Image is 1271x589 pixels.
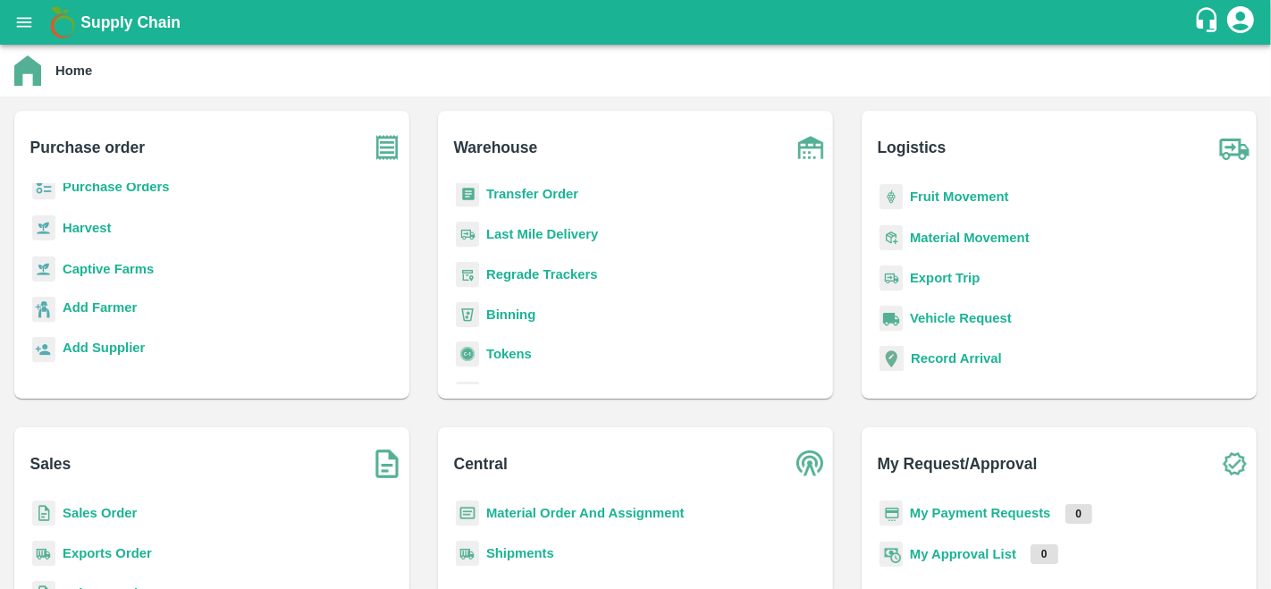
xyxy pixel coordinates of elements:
a: My Payment Requests [910,506,1051,520]
button: open drawer [4,2,45,43]
img: home [14,55,41,86]
img: purchase [365,125,409,170]
a: Supply Chain [80,10,1193,35]
b: My Request/Approval [878,451,1038,476]
img: bin [456,302,479,327]
b: Supply Chain [80,13,181,31]
img: delivery [456,222,479,248]
a: Transfer Order [486,187,578,201]
a: Fruit Movement [910,189,1009,204]
img: reciept [32,174,55,200]
img: shipments [32,541,55,567]
a: My Approval List [910,547,1016,561]
img: approval [880,541,903,568]
a: Purchase Orders [63,180,170,194]
b: Sales [30,451,72,476]
img: check [1212,442,1257,486]
img: supplier [32,337,55,363]
b: Add Farmer [63,300,137,315]
a: Record Arrival [911,351,1002,366]
img: centralMaterial [456,501,479,526]
b: Warehouse [454,135,538,160]
a: Harvest [63,221,111,235]
img: harvest [32,215,55,241]
div: account of current user [1225,4,1257,41]
b: Central [454,451,508,476]
img: shipments [456,541,479,567]
img: central [788,442,833,486]
a: Add Farmer [63,298,137,322]
a: Export Trip [910,271,980,285]
a: Tokens [486,347,532,361]
a: Sales Order [63,506,137,520]
img: soSales [365,442,409,486]
a: Add Supplier [63,338,145,362]
a: Material Movement [910,231,1030,245]
p: 0 [1065,504,1093,524]
img: truck [1212,125,1257,170]
img: sales [32,501,55,526]
img: warehouse [788,125,833,170]
a: Regrade Trackers [486,267,598,282]
a: Exports Order [63,546,152,560]
img: fruit [880,184,903,210]
img: recordArrival [880,346,904,371]
a: Captive Farms [63,262,154,276]
img: payment [880,501,903,526]
img: sales [456,382,479,408]
img: farmer [32,297,55,323]
img: tokens [456,341,479,367]
a: Vehicle Request [910,311,1012,325]
img: vehicle [880,306,903,332]
img: whTracker [456,262,479,288]
img: whTransfer [456,181,479,207]
b: Home [55,63,92,78]
img: material [880,224,903,251]
p: 0 [1031,544,1058,564]
a: Binning [486,307,535,322]
a: Material Order And Assignment [486,506,685,520]
b: Logistics [878,135,947,160]
img: delivery [880,265,903,291]
a: Last Mile Delivery [486,227,598,241]
b: Purchase order [30,135,145,160]
img: logo [45,4,80,40]
div: customer-support [1193,6,1225,38]
a: Shipments [486,546,554,560]
img: harvest [32,256,55,282]
b: Add Supplier [63,341,145,355]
